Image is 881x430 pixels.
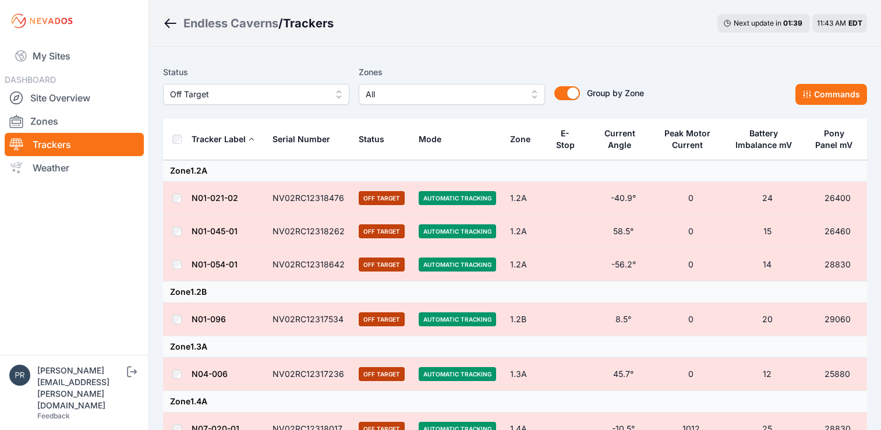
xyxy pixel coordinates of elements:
td: -40.9° [592,182,655,215]
div: Zone [510,133,530,145]
a: Zones [5,110,144,133]
td: 58.5° [592,215,655,248]
td: 15 [727,215,808,248]
span: Off Target [359,258,405,272]
td: 1.3A [503,358,547,391]
span: Automatic Tracking [419,312,496,326]
span: Off Target [359,191,405,205]
td: 28830 [808,248,867,281]
button: Current Angle [599,119,648,159]
button: Serial Number [273,125,339,153]
td: 8.5° [592,303,655,336]
td: 0 [655,248,727,281]
div: Peak Motor Current [662,128,713,151]
td: NV02RC12317236 [266,358,352,391]
label: Zones [359,65,545,79]
a: N01-096 [192,314,226,324]
td: NV02RC12318262 [266,215,352,248]
td: 1.2A [503,215,547,248]
span: EDT [848,19,862,27]
button: Battery Imbalance mV [734,119,801,159]
span: Automatic Tracking [419,367,496,381]
span: Off Target [359,224,405,238]
button: Zone [510,125,540,153]
td: 20 [727,303,808,336]
span: Off Target [359,312,405,326]
a: Weather [5,156,144,179]
td: Zone 1.4A [163,391,867,413]
td: NV02RC12318476 [266,182,352,215]
td: -56.2° [592,248,655,281]
button: Pony Panel mV [815,119,860,159]
button: Off Target [163,84,349,105]
a: N01-054-01 [192,259,238,269]
button: All [359,84,545,105]
td: 0 [655,303,727,336]
td: 0 [655,215,727,248]
img: preston.kenny@energixrenewables.com [9,365,30,386]
span: Automatic Tracking [419,191,496,205]
div: 01 : 39 [783,19,804,28]
td: 14 [727,248,808,281]
td: 29060 [808,303,867,336]
td: Zone 1.2A [163,160,867,182]
a: My Sites [5,42,144,70]
a: Trackers [5,133,144,156]
img: Nevados [9,12,75,30]
div: Pony Panel mV [815,128,854,151]
td: 1.2A [503,248,547,281]
a: Site Overview [5,86,144,110]
td: 12 [727,358,808,391]
td: 0 [655,358,727,391]
span: DASHBOARD [5,75,56,84]
td: 1.2B [503,303,547,336]
div: Serial Number [273,133,330,145]
span: / [278,15,283,31]
td: 26460 [808,215,867,248]
td: NV02RC12318642 [266,248,352,281]
h3: Trackers [283,15,334,31]
div: E-Stop [554,128,576,151]
td: Zone 1.2B [163,281,867,303]
span: Automatic Tracking [419,258,496,272]
nav: Breadcrumb [163,8,334,38]
td: 1.2A [503,182,547,215]
span: 11:43 AM [817,19,846,27]
span: Automatic Tracking [419,224,496,238]
div: Battery Imbalance mV [734,128,794,151]
button: Tracker Label [192,125,255,153]
button: E-Stop [554,119,585,159]
a: Endless Caverns [183,15,278,31]
span: Next update in [734,19,781,27]
a: N01-045-01 [192,226,238,236]
span: Off Target [359,367,405,381]
span: Off Target [170,87,326,101]
div: Status [359,133,384,145]
td: 25880 [808,358,867,391]
div: Mode [419,133,441,145]
td: Zone 1.3A [163,336,867,358]
span: All [366,87,522,101]
button: Status [359,125,394,153]
td: NV02RC12317534 [266,303,352,336]
a: N01-021-02 [192,193,238,203]
a: N04-006 [192,369,228,379]
div: Tracker Label [192,133,246,145]
td: 24 [727,182,808,215]
button: Peak Motor Current [662,119,720,159]
td: 45.7° [592,358,655,391]
span: Group by Zone [587,88,644,98]
a: Feedback [37,411,70,420]
div: Current Angle [599,128,641,151]
button: Commands [795,84,867,105]
td: 26400 [808,182,867,215]
td: 0 [655,182,727,215]
button: Mode [419,125,451,153]
label: Status [163,65,349,79]
div: [PERSON_NAME][EMAIL_ADDRESS][PERSON_NAME][DOMAIN_NAME] [37,365,125,411]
